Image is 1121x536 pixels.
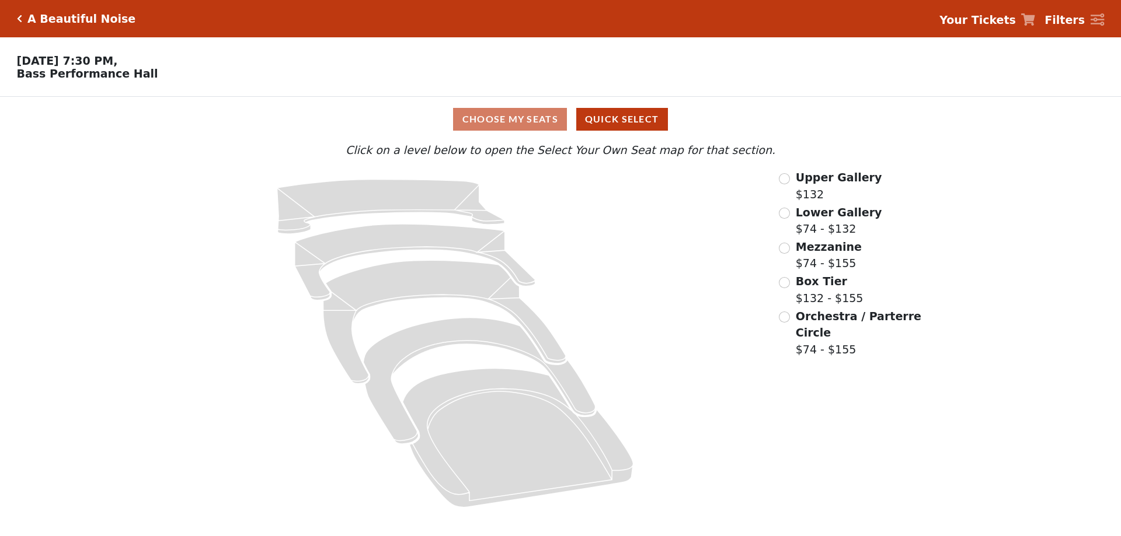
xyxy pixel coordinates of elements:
[27,12,135,26] h5: A Beautiful Noise
[796,239,862,272] label: $74 - $155
[796,273,864,306] label: $132 - $155
[796,171,882,184] span: Upper Gallery
[796,308,923,358] label: $74 - $155
[796,275,847,288] span: Box Tier
[277,180,505,234] path: Upper Gallery - Seats Available: 163
[939,12,1035,29] a: Your Tickets
[1045,13,1085,26] strong: Filters
[939,13,1016,26] strong: Your Tickets
[796,240,862,253] span: Mezzanine
[295,224,535,300] path: Lower Gallery - Seats Available: 159
[796,310,921,339] span: Orchestra / Parterre Circle
[796,206,882,219] span: Lower Gallery
[796,169,882,202] label: $132
[1045,12,1104,29] a: Filters
[796,204,882,237] label: $74 - $132
[148,142,973,159] p: Click on a level below to open the Select Your Own Seat map for that section.
[17,15,22,23] a: Click here to go back to filters
[576,108,668,131] button: Quick Select
[403,369,633,507] path: Orchestra / Parterre Circle - Seats Available: 69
